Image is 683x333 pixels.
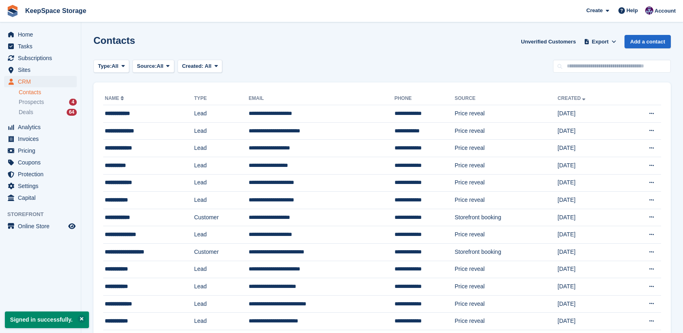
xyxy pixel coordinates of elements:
span: Capital [18,192,67,203]
a: Created [557,95,587,101]
a: menu [4,41,77,52]
td: [DATE] [557,226,623,244]
td: Lead [194,295,249,313]
a: Contacts [19,89,77,96]
td: Price reveal [455,278,557,296]
span: Invoices [18,133,67,145]
p: Signed in successfully. [5,311,89,328]
span: Created: [182,63,204,69]
a: Deals 64 [19,108,77,117]
a: KeepSpace Storage [22,4,89,17]
td: Lead [194,105,249,123]
span: Home [18,29,67,40]
td: [DATE] [557,209,623,226]
a: menu [4,29,77,40]
span: Tasks [18,41,67,52]
span: Source: [137,62,156,70]
a: Prospects 4 [19,98,77,106]
td: Storefront booking [455,209,557,226]
a: menu [4,52,77,64]
td: Price reveal [455,122,557,140]
span: Subscriptions [18,52,67,64]
td: [DATE] [557,157,623,174]
a: menu [4,169,77,180]
span: Online Store [18,221,67,232]
span: Coupons [18,157,67,168]
td: [DATE] [557,261,623,278]
td: [DATE] [557,140,623,157]
td: Lead [194,261,249,278]
a: Add a contact [624,35,671,48]
button: Source: All [132,60,174,73]
td: Lead [194,226,249,244]
td: Price reveal [455,261,557,278]
span: All [157,62,164,70]
span: Account [655,7,676,15]
td: [DATE] [557,278,623,296]
td: Customer [194,209,249,226]
span: Sites [18,64,67,76]
button: Created: All [178,60,222,73]
h1: Contacts [93,35,135,46]
div: 64 [67,109,77,116]
span: Pricing [18,145,67,156]
td: Price reveal [455,192,557,209]
a: menu [4,121,77,133]
span: CRM [18,76,67,87]
div: 4 [69,99,77,106]
a: menu [4,221,77,232]
span: Export [592,38,609,46]
td: [DATE] [557,313,623,330]
td: [DATE] [557,295,623,313]
td: Storefront booking [455,243,557,261]
span: Help [627,6,638,15]
a: menu [4,64,77,76]
th: Source [455,92,557,105]
span: Settings [18,180,67,192]
a: menu [4,145,77,156]
button: Type: All [93,60,129,73]
td: Price reveal [455,105,557,123]
th: Type [194,92,249,105]
td: Lead [194,174,249,192]
td: Lead [194,278,249,296]
a: menu [4,76,77,87]
td: Lead [194,140,249,157]
span: Type: [98,62,112,70]
a: Name [105,95,126,101]
span: Deals [19,108,33,116]
img: stora-icon-8386f47178a22dfd0bd8f6a31ec36ba5ce8667c1dd55bd0f319d3a0aa187defe.svg [7,5,19,17]
td: Price reveal [455,174,557,192]
a: menu [4,180,77,192]
span: Analytics [18,121,67,133]
td: Customer [194,243,249,261]
span: Protection [18,169,67,180]
td: Price reveal [455,157,557,174]
td: Price reveal [455,313,557,330]
td: Price reveal [455,140,557,157]
td: Lead [194,192,249,209]
td: Lead [194,157,249,174]
td: Price reveal [455,295,557,313]
td: Price reveal [455,226,557,244]
td: [DATE] [557,243,623,261]
td: Lead [194,122,249,140]
td: [DATE] [557,174,623,192]
a: menu [4,192,77,203]
td: [DATE] [557,105,623,123]
td: Lead [194,313,249,330]
td: [DATE] [557,192,623,209]
span: Create [586,6,603,15]
a: Preview store [67,221,77,231]
a: menu [4,133,77,145]
th: Email [249,92,395,105]
span: All [205,63,212,69]
th: Phone [395,92,455,105]
img: Charlotte Jobling [645,6,653,15]
span: All [112,62,119,70]
a: menu [4,157,77,168]
button: Export [582,35,618,48]
span: Storefront [7,210,81,218]
span: Prospects [19,98,44,106]
td: [DATE] [557,122,623,140]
